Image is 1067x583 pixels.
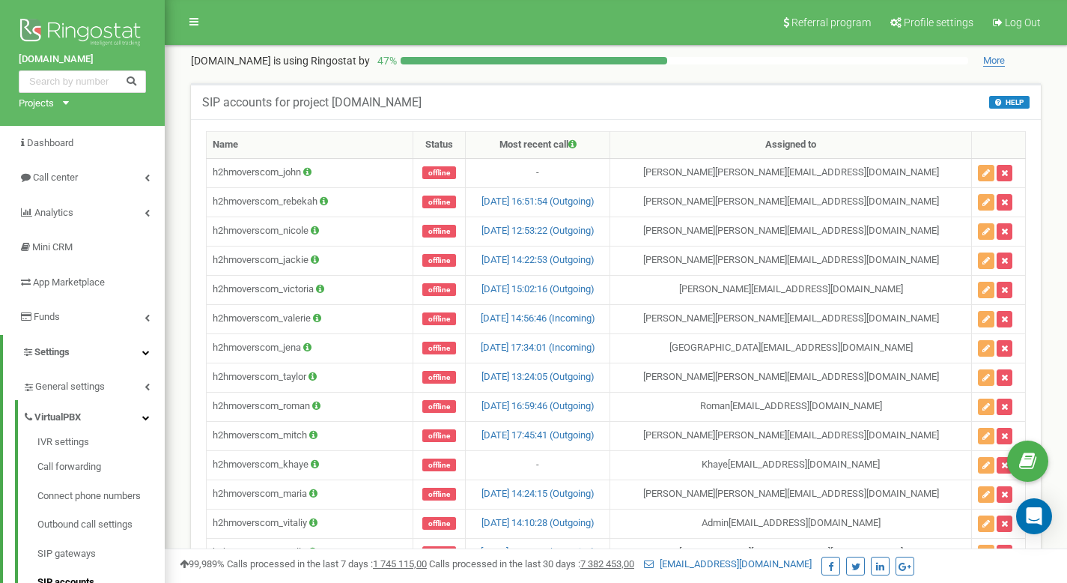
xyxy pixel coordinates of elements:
[466,158,610,187] td: -
[207,333,413,363] td: h2hmoverscom_jena
[429,558,634,570] span: Calls processed in the last 30 days :
[207,158,413,187] td: h2hmoverscom_john
[422,488,456,501] span: offline
[202,96,422,109] h5: SIP accounts for project [DOMAIN_NAME]
[610,132,972,159] th: Assigned to
[466,132,610,159] th: Most recent call
[207,275,413,304] td: h2hmoverscom_victoria
[610,275,972,304] td: [PERSON_NAME] [EMAIL_ADDRESS][DOMAIN_NAME]
[481,196,595,207] a: [DATE] 16:51:54 (Outgoing)
[34,311,60,322] span: Funds
[34,411,81,425] span: VirtualPBX
[481,225,595,236] a: [DATE] 12:53:22 (Outgoing)
[610,509,972,538] td: Admin [EMAIL_ADDRESS][DOMAIN_NAME]
[19,15,146,52] img: Ringostat logo
[610,480,972,509] td: [PERSON_NAME] [PERSON_NAME][EMAIL_ADDRESS][DOMAIN_NAME]
[1005,16,1041,28] span: Log Out
[481,254,595,265] a: [DATE] 14:22:53 (Outgoing)
[370,53,401,68] p: 47 %
[37,435,165,453] a: IVR settings
[35,380,105,394] span: General settings
[33,277,105,288] span: App Marketplace
[37,540,165,569] a: SIP gateways
[207,509,413,538] td: h2hmoverscom_vitaliy
[422,312,456,325] span: offline
[207,246,413,275] td: h2hmoverscom_jackie
[373,558,427,570] u: 1 745 115,00
[19,97,54,111] div: Projects
[207,217,413,246] td: h2hmoverscom_nicole
[180,558,225,570] span: 99,989%
[413,132,465,159] th: Status
[422,196,456,208] span: offline
[481,312,595,324] a: [DATE] 14:56:46 (Incoming)
[422,342,456,354] span: offline
[22,369,165,400] a: General settings
[791,16,871,28] span: Referral program
[481,342,595,353] a: [DATE] 17:34:01 (Incoming)
[983,55,1005,67] span: More
[37,482,165,511] a: Connect phone numbers
[422,400,456,413] span: offline
[37,453,165,483] a: Call forwarding
[422,546,456,559] span: offline
[481,283,595,294] a: [DATE] 15:02:16 (Outgoing)
[207,421,413,450] td: h2hmoverscom_mitch
[610,392,972,421] td: Roman [EMAIL_ADDRESS][DOMAIN_NAME]
[422,517,456,530] span: offline
[207,480,413,509] td: h2hmoverscom_maria
[422,429,456,442] span: offline
[19,52,146,67] a: [DOMAIN_NAME]
[644,558,812,570] a: [EMAIL_ADDRESS][DOMAIN_NAME]
[191,53,370,68] p: [DOMAIN_NAME]
[481,517,595,528] a: [DATE] 14:10:28 (Outgoing)
[610,304,972,333] td: [PERSON_NAME] [PERSON_NAME][EMAIL_ADDRESS][DOMAIN_NAME]
[32,241,73,253] span: Mini CRM
[422,254,456,267] span: offline
[33,172,78,183] span: Call center
[610,217,972,246] td: [PERSON_NAME] [PERSON_NAME][EMAIL_ADDRESS][DOMAIN_NAME]
[610,421,972,450] td: [PERSON_NAME] [PERSON_NAME][EMAIL_ADDRESS][DOMAIN_NAME]
[610,450,972,480] td: Khaye [EMAIL_ADDRESS][DOMAIN_NAME]
[989,96,1030,109] button: HELP
[34,207,73,218] span: Analytics
[3,335,165,370] a: Settings
[610,363,972,392] td: [PERSON_NAME] [PERSON_NAME][EMAIL_ADDRESS][DOMAIN_NAME]
[481,371,595,382] a: [DATE] 13:24:05 (Outgoing)
[610,538,972,567] td: [PERSON_NAME] [EMAIL_ADDRESS][DOMAIN_NAME]
[227,558,427,570] span: Calls processed in the last 7 days :
[207,132,413,159] th: Name
[422,459,456,471] span: offline
[422,166,456,179] span: offline
[273,55,370,67] span: is using Ringostat by
[34,346,70,357] span: Settings
[481,400,595,411] a: [DATE] 16:59:46 (Outgoing)
[207,363,413,392] td: h2hmoverscom_taylor
[207,304,413,333] td: h2hmoverscom_valerie
[207,450,413,480] td: h2hmoverscom_khaye
[481,429,595,441] a: [DATE] 17:45:41 (Outgoing)
[466,450,610,480] td: -
[610,158,972,187] td: [PERSON_NAME] [PERSON_NAME][EMAIL_ADDRESS][DOMAIN_NAME]
[207,392,413,421] td: h2hmoverscom_roman
[27,137,73,148] span: Dashboard
[481,546,595,558] a: [DATE] 14:25:52 (Incoming)
[580,558,634,570] u: 7 382 453,00
[610,187,972,217] td: [PERSON_NAME] [PERSON_NAME][EMAIL_ADDRESS][DOMAIN_NAME]
[22,400,165,431] a: VirtualPBX
[207,187,413,217] td: h2hmoverscom_rebekah
[481,488,595,499] a: [DATE] 14:24:15 (Outgoing)
[207,538,413,567] td: h2hmoverscom_stella
[19,70,146,93] input: Search by number
[610,333,972,363] td: [GEOGRAPHIC_DATA] [EMAIL_ADDRESS][DOMAIN_NAME]
[1016,498,1052,534] div: Open Intercom Messenger
[422,283,456,296] span: offline
[904,16,973,28] span: Profile settings
[37,511,165,540] a: Outbound call settings
[422,371,456,384] span: offline
[610,246,972,275] td: [PERSON_NAME] [PERSON_NAME][EMAIL_ADDRESS][DOMAIN_NAME]
[422,225,456,238] span: offline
